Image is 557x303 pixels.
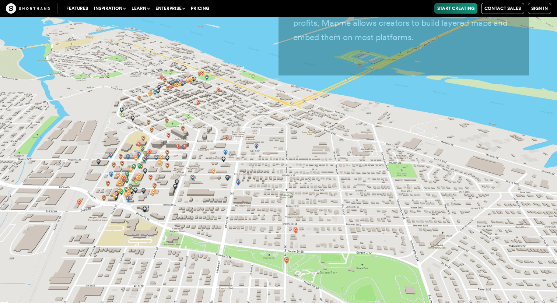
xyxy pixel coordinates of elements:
p: Geared towards realtors, construction companies and non-profits, Mapme allows creators to build l... [293,1,514,45]
button: Enterprise [153,3,188,14]
a: Features [63,3,91,14]
img: The Craft [6,3,50,14]
a: Sign in [528,3,551,14]
a: Contact Sales [481,3,524,14]
a: Pricing [188,3,212,14]
button: Inspiration [91,3,129,14]
a: Start Creating [434,3,477,14]
button: Learn [129,3,153,14]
